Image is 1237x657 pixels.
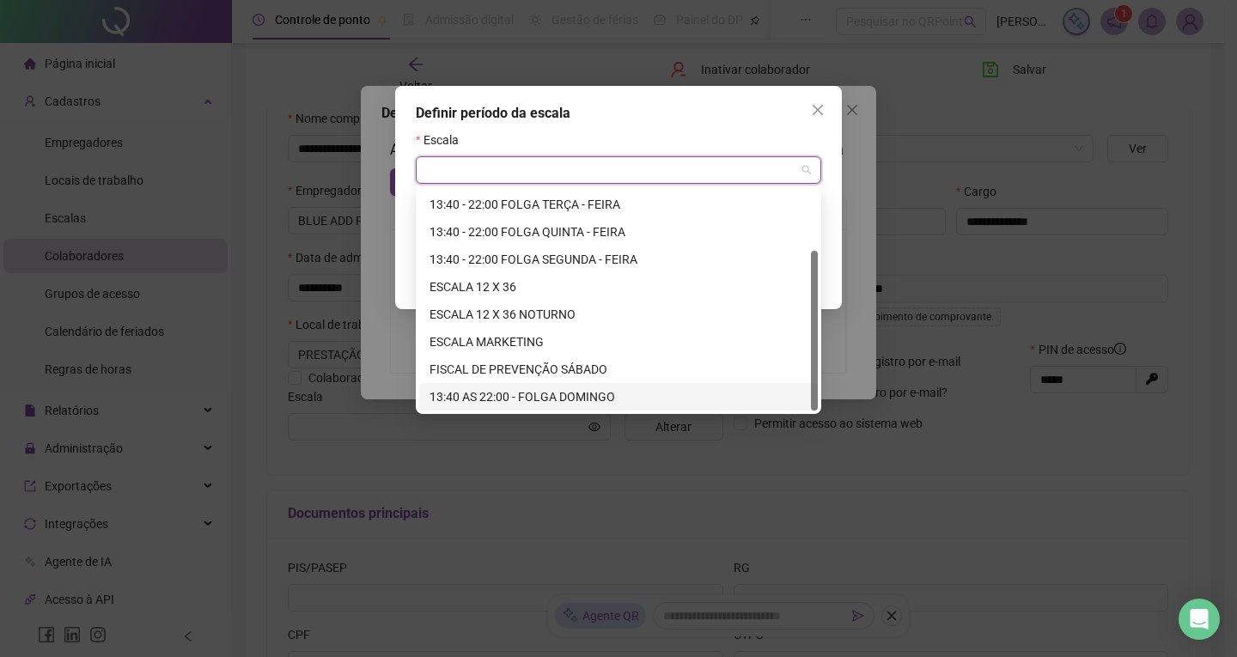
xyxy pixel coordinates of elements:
div: FISCAL DE PREVENÇÃO SÁBADO [430,360,807,379]
div: ESCALA 12 X 36 NOTURNO [430,305,807,324]
div: FISCAL DE PREVENÇÃO SÁBADO [419,356,818,383]
div: 13:40 - 22:00 FOLGA SEGUNDA - FEIRA [419,246,818,273]
div: ESCALA MARKETING [419,328,818,356]
div: 13:40 - 22:00 FOLGA SEGUNDA - FEIRA [430,250,807,269]
div: ESCALA 12 X 36 [430,277,807,296]
div: ESCALA MARKETING [430,332,807,351]
div: 13:40 AS 22:00 - FOLGA DOMINGO [419,383,818,411]
div: 13:40 - 22:00 FOLGA QUINTA - FEIRA [430,222,807,241]
div: ESCALA 12 X 36 NOTURNO [419,301,818,328]
div: ESCALA 12 X 36 [419,273,818,301]
label: Escala [416,131,470,149]
div: 13:40 - 22:00 FOLGA QUINTA - FEIRA [419,218,818,246]
div: 13:40 - 22:00 FOLGA TERÇA - FEIRA [419,191,818,218]
div: Open Intercom Messenger [1179,599,1220,640]
div: 13:40 AS 22:00 - FOLGA DOMINGO [430,387,807,406]
button: Close [804,96,832,124]
div: Definir período da escala [416,103,821,124]
span: close [811,103,825,117]
div: 13:40 - 22:00 FOLGA TERÇA - FEIRA [430,195,807,214]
